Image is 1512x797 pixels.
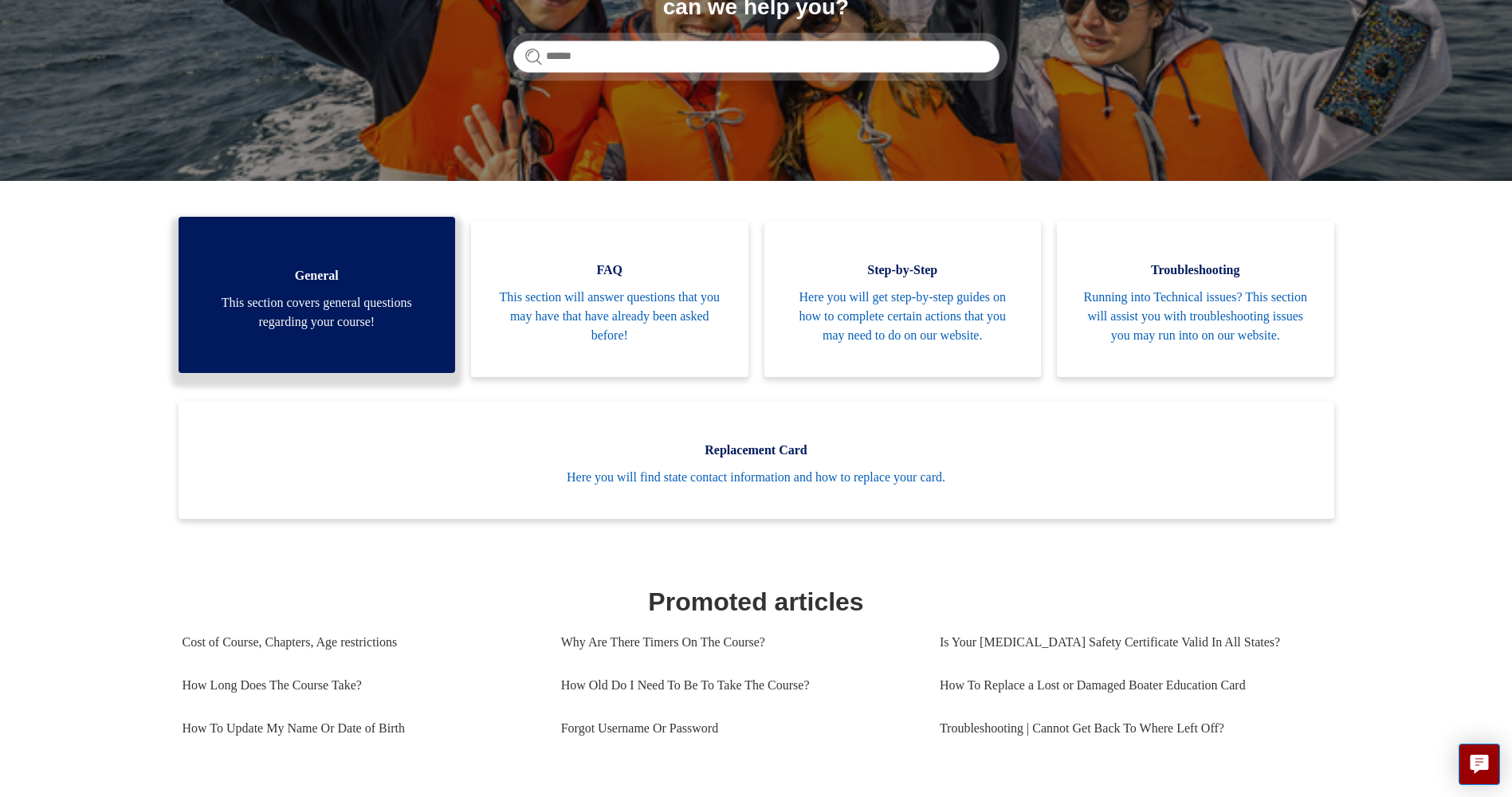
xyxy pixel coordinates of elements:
[202,293,432,332] span: This section covers general questions regarding your course!
[495,288,725,345] span: This section will answer questions that you may have that have already been asked before!
[202,441,1310,460] span: Replacement Card
[788,261,1018,280] span: Step-by-Step
[1057,221,1334,377] a: Troubleshooting Running into Technical issues? This section will assist you with troubleshooting ...
[202,266,432,285] span: General
[183,664,537,707] a: How Long Does The Course Take?
[764,221,1042,377] a: Step-by-Step Here you will get step-by-step guides on how to complete certain actions that you ma...
[183,707,537,750] a: How To Update My Name Or Date of Birth
[561,664,916,707] a: How Old Do I Need To Be To Take The Course?
[788,288,1018,345] span: Here you will get step-by-step guides on how to complete certain actions that you may need to do ...
[513,41,999,73] input: Search
[940,664,1318,707] a: How To Replace a Lost or Damaged Boater Education Card
[1081,261,1310,280] span: Troubleshooting
[471,221,748,377] a: FAQ This section will answer questions that you may have that have already been asked before!
[183,583,1330,621] h1: Promoted articles
[183,621,537,664] a: Cost of Course, Chapters, Age restrictions
[495,261,725,280] span: FAQ
[561,707,916,750] a: Forgot Username Or Password
[561,621,916,664] a: Why Are There Timers On The Course?
[179,217,456,373] a: General This section covers general questions regarding your course!
[1459,744,1500,785] button: Live chat
[179,401,1334,519] a: Replacement Card Here you will find state contact information and how to replace your card.
[202,468,1310,487] span: Here you will find state contact information and how to replace your card.
[940,621,1318,664] a: Is Your [MEDICAL_DATA] Safety Certificate Valid In All States?
[1081,288,1310,345] span: Running into Technical issues? This section will assist you with troubleshooting issues you may r...
[940,707,1318,750] a: Troubleshooting | Cannot Get Back To Where Left Off?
